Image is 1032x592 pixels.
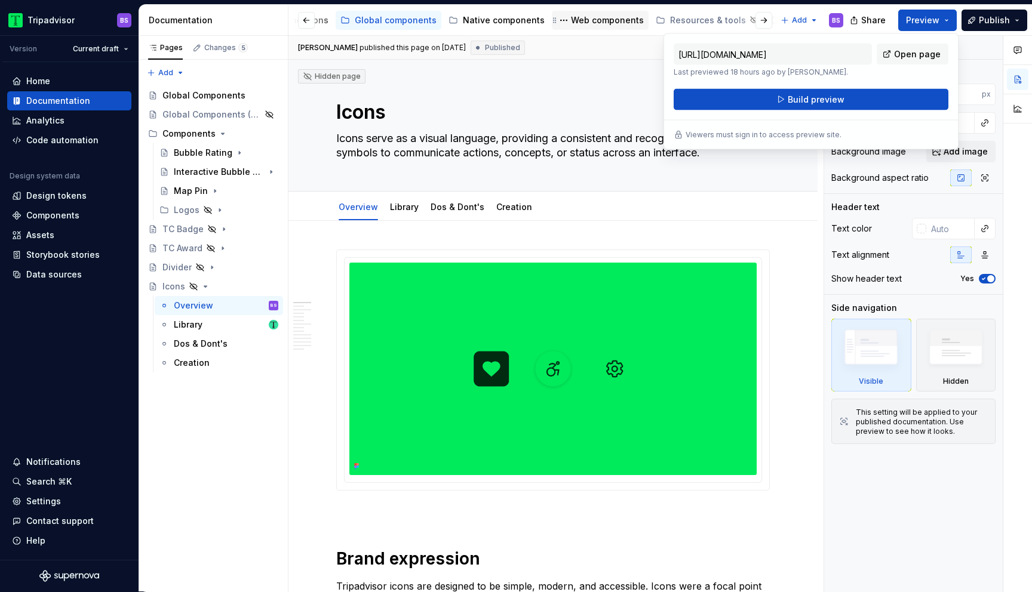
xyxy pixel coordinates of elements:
div: Background image [831,146,906,158]
button: Build preview [674,89,948,110]
div: This setting will be applied to your published documentation. Use preview to see how it looks. [856,408,988,436]
div: Side navigation [831,302,897,314]
button: Publish [962,10,1027,31]
button: Help [7,531,131,550]
a: Dos & Dont's [155,334,283,353]
div: published this page on [DATE] [360,43,466,53]
div: BS [832,16,840,25]
p: Viewers must sign in to access preview site. [686,130,841,140]
div: Documentation [26,95,90,107]
div: Design tokens [26,190,87,202]
div: TC Award [162,242,202,254]
img: 0ed0e8b8-9446-497d-bad0-376821b19aa5.png [8,13,23,27]
a: Web components [552,11,649,30]
span: Add [792,16,807,25]
a: Creation [155,353,283,372]
a: Map Pin [155,181,283,201]
img: Thomas Dittmer [269,320,278,329]
label: Yes [960,274,974,283]
textarea: Icons serve as a visual language, providing a consistent and recognizable set of symbols to commu... [334,129,767,162]
a: Design tokens [7,186,131,205]
div: Icons [162,280,185,292]
button: Add [777,12,822,29]
a: Bubble Rating [155,143,283,162]
a: Icons [143,277,283,296]
button: Share [844,10,893,31]
div: Hidden [916,319,996,391]
button: TripadvisorBS [2,7,136,33]
div: Contact support [26,515,94,527]
button: Add image [926,141,996,162]
button: Current draft [67,41,134,57]
button: Search ⌘K [7,472,131,491]
a: OverviewBS [155,296,283,315]
div: TC Badge [162,223,204,235]
span: Share [861,14,886,26]
span: Open page [894,48,941,60]
a: LibraryThomas Dittmer [155,315,283,334]
a: Global Components [143,86,283,105]
button: Notifications [7,452,131,471]
a: Divider [143,258,283,277]
div: Hidden page [303,72,361,81]
span: Published [485,43,520,53]
div: Divider [162,261,192,273]
div: Creation [492,194,537,219]
div: Dos & Dont's [426,194,489,219]
div: Components [26,209,79,221]
a: Components [7,206,131,225]
div: Global components [355,14,437,26]
span: Build preview [788,94,844,106]
div: Data sources [26,269,82,280]
div: Page tree [143,86,283,372]
div: BS [120,16,128,25]
div: Overview [174,300,213,312]
a: Storybook stories [7,245,131,264]
button: Contact support [7,511,131,531]
div: Logos [155,201,283,220]
svg: Supernova Logo [39,570,99,582]
span: Add image [944,146,988,158]
a: Interactive Bubble Rating [155,162,283,181]
a: Settings [7,492,131,511]
span: Publish [979,14,1010,26]
button: Add [143,64,188,81]
div: Pages [148,43,183,53]
a: Analytics [7,111,131,130]
div: Assets [26,229,54,241]
div: Interactive Bubble Rating [174,166,264,178]
div: Visible [831,319,911,391]
a: Documentation [7,91,131,110]
span: 5 [238,43,248,53]
input: Auto [936,84,982,105]
div: Page tree [59,8,538,32]
div: Creation [174,357,210,369]
a: Native components [444,11,549,30]
div: Tripadvisor [27,14,75,26]
div: Resources & tools [670,14,746,26]
a: Open page [877,44,948,65]
a: Global Components (Reference) [143,105,283,124]
div: Overview [334,194,383,219]
input: Auto [926,218,975,239]
div: Storybook stories [26,249,100,261]
div: Dos & Dont's [174,338,228,350]
a: TC Badge [143,220,283,239]
div: Text alignment [831,249,889,261]
div: Settings [26,495,61,507]
div: Native components [463,14,545,26]
div: Visible [859,377,883,386]
a: Data sources [7,265,131,284]
div: Web components [571,14,644,26]
div: Changes [204,43,248,53]
a: Home [7,72,131,91]
div: Help [26,535,45,547]
div: Library [174,319,202,331]
div: Design system data [10,171,80,181]
div: Home [26,75,50,87]
textarea: Icons [334,98,767,127]
div: Code automation [26,134,99,146]
div: Global Components (Reference) [162,109,261,121]
a: Global components [336,11,441,30]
